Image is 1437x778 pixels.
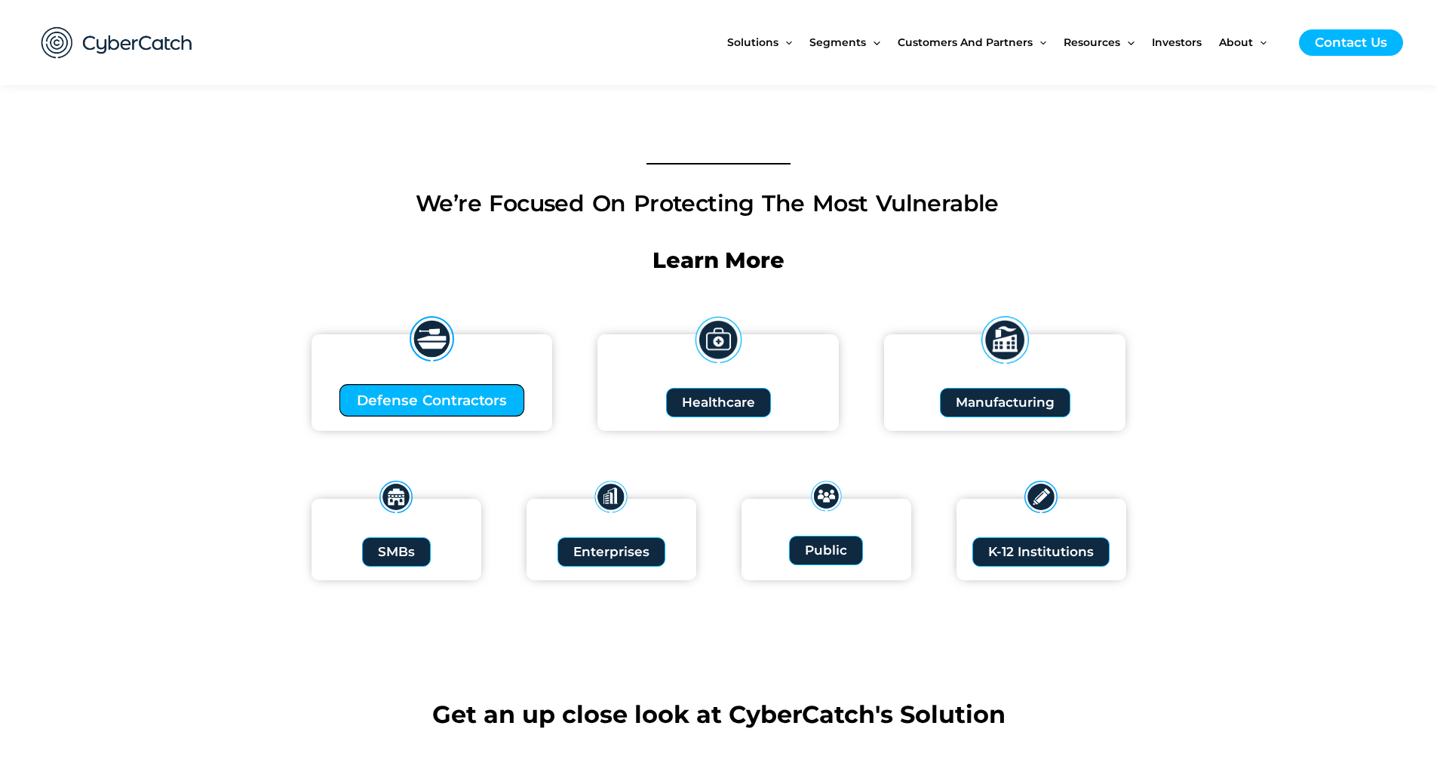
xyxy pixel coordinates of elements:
[1120,11,1134,74] span: Menu Toggle
[940,388,1070,417] a: Manufacturing
[296,246,1141,275] h2: Learn More
[296,699,1141,730] h2: Get an up close look at CyberCatch's Solution
[805,544,847,557] span: Public
[1033,11,1046,74] span: Menu Toggle
[1064,11,1120,74] span: Resources
[1253,11,1267,74] span: Menu Toggle
[809,11,866,74] span: Segments
[1152,11,1202,74] span: Investors
[1152,11,1219,74] a: Investors
[866,11,880,74] span: Menu Toggle
[727,11,778,74] span: Solutions
[956,396,1055,409] span: Manufacturing
[972,537,1110,567] a: K-12 Institutions
[789,536,863,565] a: Public
[898,11,1033,74] span: Customers and Partners
[573,546,649,558] span: Enterprises
[666,388,771,417] a: Healthcare
[1219,11,1253,74] span: About
[778,11,792,74] span: Menu Toggle
[557,537,665,567] a: Enterprises
[26,11,207,74] img: CyberCatch
[378,546,415,558] span: SMBs
[988,546,1094,558] span: K-12 Institutions
[1299,29,1403,56] a: Contact Us
[727,11,1284,74] nav: Site Navigation: New Main Menu
[362,537,431,567] a: SMBs
[339,384,524,417] a: Defense Contractors
[357,393,507,407] span: Defense Contractors
[296,186,1119,220] h1: We’re focused on protecting the most vulnerable
[682,396,755,409] span: Healthcare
